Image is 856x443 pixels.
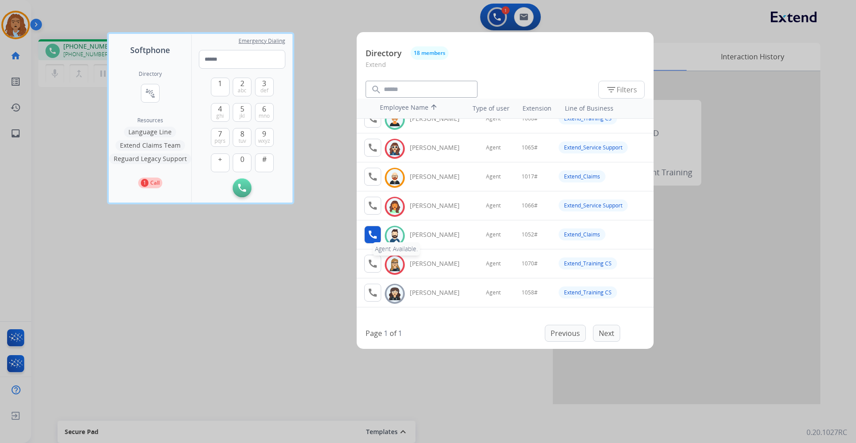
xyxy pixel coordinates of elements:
[240,104,244,114] span: 5
[559,286,617,298] div: Extend_Training CS
[218,128,222,139] span: 7
[522,115,538,122] span: 1008#
[606,84,617,95] mat-icon: filter_list
[262,154,267,165] span: #
[367,171,378,182] mat-icon: call
[410,114,469,123] div: [PERSON_NAME]
[388,113,401,127] img: avatar
[559,257,617,269] div: Extend_Training CS
[214,137,226,145] span: pqrs
[366,328,382,339] p: Page
[388,258,401,272] img: avatar
[255,128,274,147] button: 9wxyz
[240,128,244,139] span: 8
[258,137,270,145] span: wxyz
[262,128,266,139] span: 9
[388,229,401,243] img: avatar
[364,226,381,244] button: Agent Available.
[388,142,401,156] img: avatar
[211,103,230,122] button: 4ghi
[486,144,501,151] span: Agent
[141,179,148,187] p: 1
[486,173,501,180] span: Agent
[233,78,251,96] button: 2abc
[262,78,266,89] span: 3
[218,104,222,114] span: 4
[233,153,251,172] button: 0
[486,289,501,296] span: Agent
[388,171,401,185] img: avatar
[410,201,469,210] div: [PERSON_NAME]
[367,229,378,240] mat-icon: call
[138,178,162,188] button: 1Call
[410,288,469,297] div: [PERSON_NAME]
[807,427,847,438] p: 0.20.1027RC
[390,328,396,339] p: of
[522,231,538,238] span: 1052#
[428,103,439,114] mat-icon: arrow_upward
[522,289,538,296] span: 1058#
[255,153,274,172] button: #
[367,287,378,298] mat-icon: call
[518,99,556,117] th: Extension
[262,104,266,114] span: 6
[373,242,420,256] div: Agent Available.
[240,78,244,89] span: 2
[239,137,246,145] span: tuv
[410,259,469,268] div: [PERSON_NAME]
[238,184,246,192] img: call-button
[366,47,402,59] p: Directory
[260,87,268,94] span: def
[410,143,469,152] div: [PERSON_NAME]
[259,112,270,120] span: mno
[375,99,456,118] th: Employee Name
[233,103,251,122] button: 5jkl
[124,127,176,137] button: Language Line
[240,154,244,165] span: 0
[410,230,469,239] div: [PERSON_NAME]
[218,78,222,89] span: 1
[388,200,401,214] img: avatar
[522,260,538,267] span: 1070#
[522,173,538,180] span: 1017#
[560,99,649,117] th: Line of Business
[486,115,501,122] span: Agent
[211,153,230,172] button: +
[211,128,230,147] button: 7pqrs
[486,231,501,238] span: Agent
[388,287,401,301] img: avatar
[145,88,156,99] mat-icon: connect_without_contact
[115,140,185,151] button: Extend Claims Team
[559,199,628,211] div: Extend_Service Support
[367,142,378,153] mat-icon: call
[559,112,617,124] div: Extend_Training CS
[411,46,449,60] button: 18 members
[522,144,538,151] span: 1065#
[150,179,160,187] p: Call
[216,112,224,120] span: ghi
[255,78,274,96] button: 3def
[522,202,538,209] span: 1066#
[559,141,628,153] div: Extend_Service Support
[366,60,645,76] p: Extend
[606,84,637,95] span: Filters
[371,84,382,95] mat-icon: search
[109,153,191,164] button: Reguard Legacy Support
[410,172,469,181] div: [PERSON_NAME]
[486,260,501,267] span: Agent
[130,44,170,56] span: Softphone
[255,103,274,122] button: 6mno
[460,99,514,117] th: Type of user
[238,87,247,94] span: abc
[239,37,285,45] span: Emergency Dialing
[367,258,378,269] mat-icon: call
[218,154,222,165] span: +
[137,117,163,124] span: Resources
[239,112,245,120] span: jkl
[233,128,251,147] button: 8tuv
[486,202,501,209] span: Agent
[559,170,605,182] div: Extend_Claims
[367,113,378,124] mat-icon: call
[598,81,645,99] button: Filters
[559,228,605,240] div: Extend_Claims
